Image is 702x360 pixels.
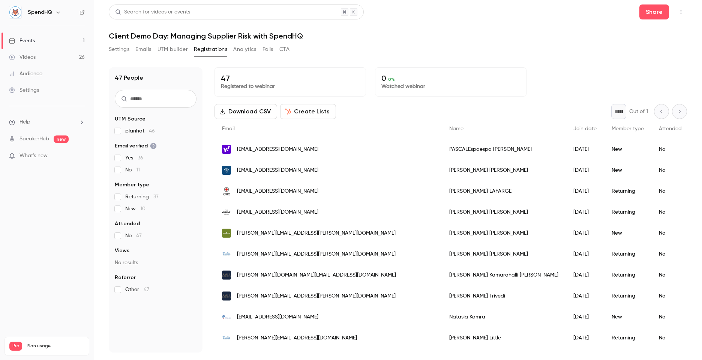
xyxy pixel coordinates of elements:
span: 11 [136,167,140,173]
div: [PERSON_NAME] [PERSON_NAME] [442,223,566,244]
div: [PERSON_NAME] [PERSON_NAME] [442,160,566,181]
span: 37 [153,194,159,199]
span: [PERSON_NAME][EMAIL_ADDRESS][PERSON_NAME][DOMAIN_NAME] [237,229,396,237]
div: [PERSON_NAME] [PERSON_NAME] [442,202,566,223]
div: No [651,286,689,306]
span: Member type [115,181,149,189]
div: [DATE] [566,160,604,181]
button: Emails [135,43,151,55]
button: Registrations [194,43,227,55]
span: UTM Source [115,115,145,123]
span: 0 % [388,77,395,82]
button: Download CSV [214,104,277,119]
span: Help [19,118,30,126]
div: Returning [604,202,651,223]
p: 47 [221,74,360,83]
div: PASCALEspaespa [PERSON_NAME] [442,139,566,160]
span: new [54,135,69,143]
span: Returning [125,193,159,201]
span: 47 [136,233,142,238]
button: Settings [109,43,129,55]
img: yahoo.fr [222,145,231,154]
div: [DATE] [566,139,604,160]
div: Returning [604,286,651,306]
button: Share [639,4,669,19]
p: No results [115,259,196,266]
span: Referrer [115,274,136,281]
div: Returning [604,244,651,265]
span: Name [449,126,463,131]
span: 10 [140,206,145,211]
div: [PERSON_NAME] [PERSON_NAME] [442,244,566,265]
div: New [604,223,651,244]
span: No [125,166,140,174]
div: [DATE] [566,181,604,202]
div: No [651,327,689,348]
div: [DATE] [566,202,604,223]
div: Search for videos or events [115,8,190,16]
div: No [651,160,689,181]
img: SpendHQ [9,6,21,18]
div: [PERSON_NAME] Kamarahalli [PERSON_NAME] [442,265,566,286]
div: New [604,139,651,160]
div: [DATE] [566,265,604,286]
div: No [651,202,689,223]
span: Plan usage [27,343,84,349]
button: Analytics [233,43,256,55]
div: Returning [604,181,651,202]
div: [PERSON_NAME] LAFARGE [442,181,566,202]
div: No [651,306,689,327]
img: icrc.org [222,187,231,196]
span: What's new [19,152,48,160]
section: facet-groups [115,115,196,293]
span: Join date [573,126,597,131]
span: 47 [144,287,149,292]
img: syngenta.com [222,229,231,238]
span: Other [125,286,149,293]
div: No [651,181,689,202]
span: planhat [125,127,155,135]
img: coca-cola.com [222,208,231,217]
span: Views [115,247,129,254]
p: Out of 1 [629,108,648,115]
iframe: Noticeable Trigger [76,153,85,159]
span: No [125,232,142,240]
span: [EMAIL_ADDRESS][DOMAIN_NAME] [237,167,318,174]
img: tufts.edu [222,250,231,259]
button: CTA [279,43,289,55]
div: [DATE] [566,306,604,327]
span: [PERSON_NAME][EMAIL_ADDRESS][DOMAIN_NAME] [237,334,357,342]
span: Yes [125,154,143,162]
p: Registered to webinar [221,83,360,90]
h1: Client Demo Day: Managing Supplier Risk with SpendHQ [109,31,687,40]
div: Events [9,37,35,45]
button: Polls [262,43,273,55]
span: [PERSON_NAME][EMAIL_ADDRESS][PERSON_NAME][DOMAIN_NAME] [237,292,396,300]
span: 46 [149,128,155,134]
div: New [604,160,651,181]
img: tufts.edu [222,333,231,342]
div: [DATE] [566,327,604,348]
span: [PERSON_NAME][EMAIL_ADDRESS][PERSON_NAME][DOMAIN_NAME] [237,250,396,258]
div: New [604,306,651,327]
button: UTM builder [157,43,188,55]
img: ralphlauren.com [222,271,231,280]
div: [DATE] [566,244,604,265]
p: 0 [381,74,520,83]
div: Settings [9,86,39,94]
div: [DATE] [566,286,604,306]
span: [EMAIL_ADDRESS][DOMAIN_NAME] [237,187,318,195]
div: No [651,265,689,286]
h1: 47 People [115,73,143,82]
span: 36 [138,155,143,161]
div: Audience [9,70,42,77]
span: Member type [612,126,644,131]
span: Pro [9,342,22,351]
span: [EMAIL_ADDRESS][DOMAIN_NAME] [237,313,318,321]
img: otsuka-america.com [222,312,231,321]
span: Attended [115,220,140,228]
span: [PERSON_NAME][DOMAIN_NAME][EMAIL_ADDRESS][DOMAIN_NAME] [237,271,396,279]
img: ralphlauren.com [222,292,231,300]
a: SpeakerHub [19,135,49,143]
div: Returning [604,265,651,286]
